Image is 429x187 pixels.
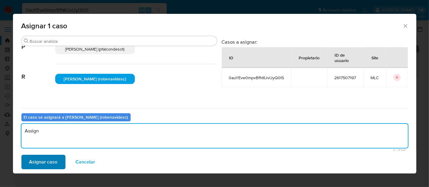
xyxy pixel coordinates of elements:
[21,64,55,80] span: R
[24,114,128,120] b: El caso se asignará a [PERSON_NAME] (robenavidesc)
[371,75,379,80] span: MLC
[328,48,363,67] div: ID de usuario
[55,44,135,54] div: [PERSON_NAME] (pfalcondesot)
[24,39,29,43] button: Buscar
[55,74,135,84] div: [PERSON_NAME] (robenavidesc)
[21,155,65,169] button: Asignar caso
[13,14,416,173] div: assign-modal
[335,75,356,80] span: 2617507197
[29,155,58,169] span: Asignar caso
[65,46,125,52] span: [PERSON_NAME] (pfalcondesot)
[23,149,406,153] span: Máximo 500 caracteres
[364,50,386,65] div: Site
[222,50,241,65] div: ID
[292,50,327,65] div: Propietario
[68,155,103,169] button: Cancelar
[64,76,126,82] span: [PERSON_NAME] (robenavidesc)
[21,124,408,148] textarea: Assign
[76,155,95,169] span: Cancelar
[30,39,214,44] input: Buscar analista
[222,39,408,45] h3: Casos a asignar:
[229,75,284,80] span: 0auYEve0mpvBfN6JvlJyQ0lS
[393,74,401,81] button: icon-button
[21,22,403,30] span: Asignar 1 caso
[402,23,408,28] button: Cerrar ventana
